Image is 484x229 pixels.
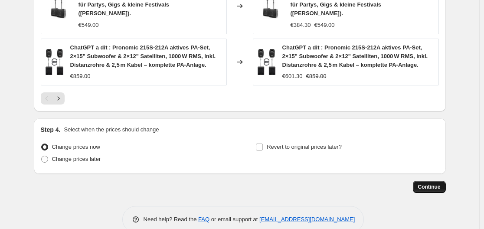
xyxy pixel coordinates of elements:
[41,92,65,105] nav: Pagination
[52,156,101,162] span: Change prices later
[209,216,259,222] span: or email support at
[282,72,303,81] div: €601.30
[46,49,63,75] img: 7159mu3iG7L_80x.jpg
[144,216,199,222] span: Need help? Read the
[78,21,99,29] div: €549.00
[306,72,327,81] strike: €859.00
[291,21,311,29] div: €384.30
[314,21,335,29] strike: €549.00
[413,181,446,193] button: Continue
[64,125,159,134] p: Select when the prices should change
[259,216,355,222] a: [EMAIL_ADDRESS][DOMAIN_NAME]
[258,49,275,75] img: 7159mu3iG7L_80x.jpg
[70,72,91,81] div: €859.00
[52,92,65,105] button: Next
[198,216,209,222] a: FAQ
[41,125,61,134] h2: Step 4.
[418,183,441,190] span: Continue
[70,44,216,68] span: ChatGPT a dit : Pronomic 215S-212A aktives PA-Set, 2×15" Subwoofer & 2×12" Satelliten, 1000 W RMS...
[52,144,100,150] span: Change prices now
[282,44,428,68] span: ChatGPT a dit : Pronomic 215S-212A aktives PA-Set, 2×15" Subwoofer & 2×12" Satelliten, 1000 W RMS...
[267,144,342,150] span: Revert to original prices later?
